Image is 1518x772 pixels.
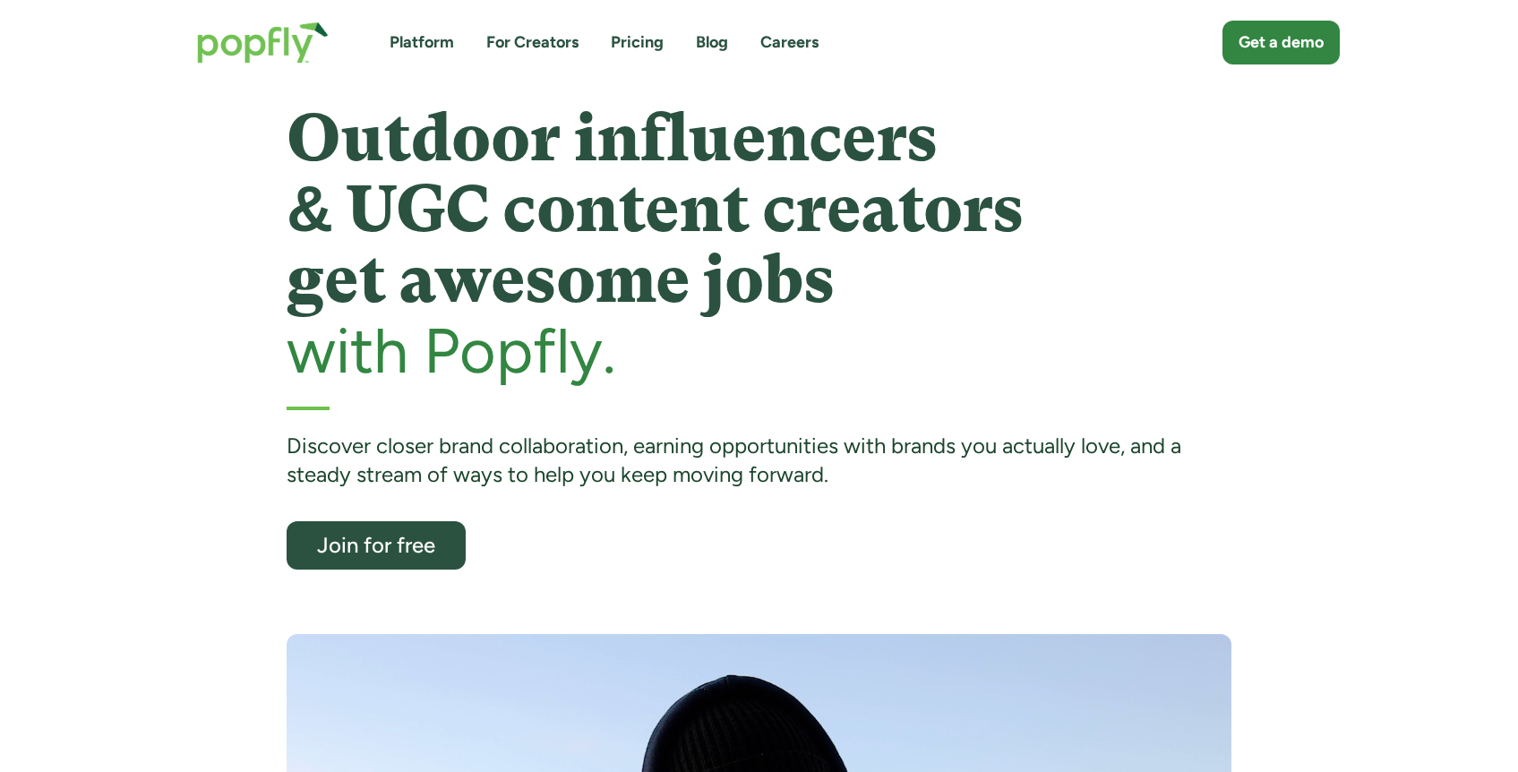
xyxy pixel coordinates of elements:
[1239,31,1324,54] div: Get a demo
[287,103,1231,316] h1: Outdoor influencers & UGC content creators get awesome jobs
[287,316,1231,385] h2: with Popfly.
[486,31,579,54] a: For Creators
[390,31,454,54] a: Platform
[696,31,728,54] a: Blog
[287,432,1231,490] div: Discover closer brand collaboration, earning opportunities with brands you actually love, and a s...
[611,31,664,54] a: Pricing
[760,31,819,54] a: Careers
[179,4,347,81] a: home
[303,534,450,556] div: Join for free
[287,521,466,570] a: Join for free
[1222,21,1340,64] a: Get a demo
